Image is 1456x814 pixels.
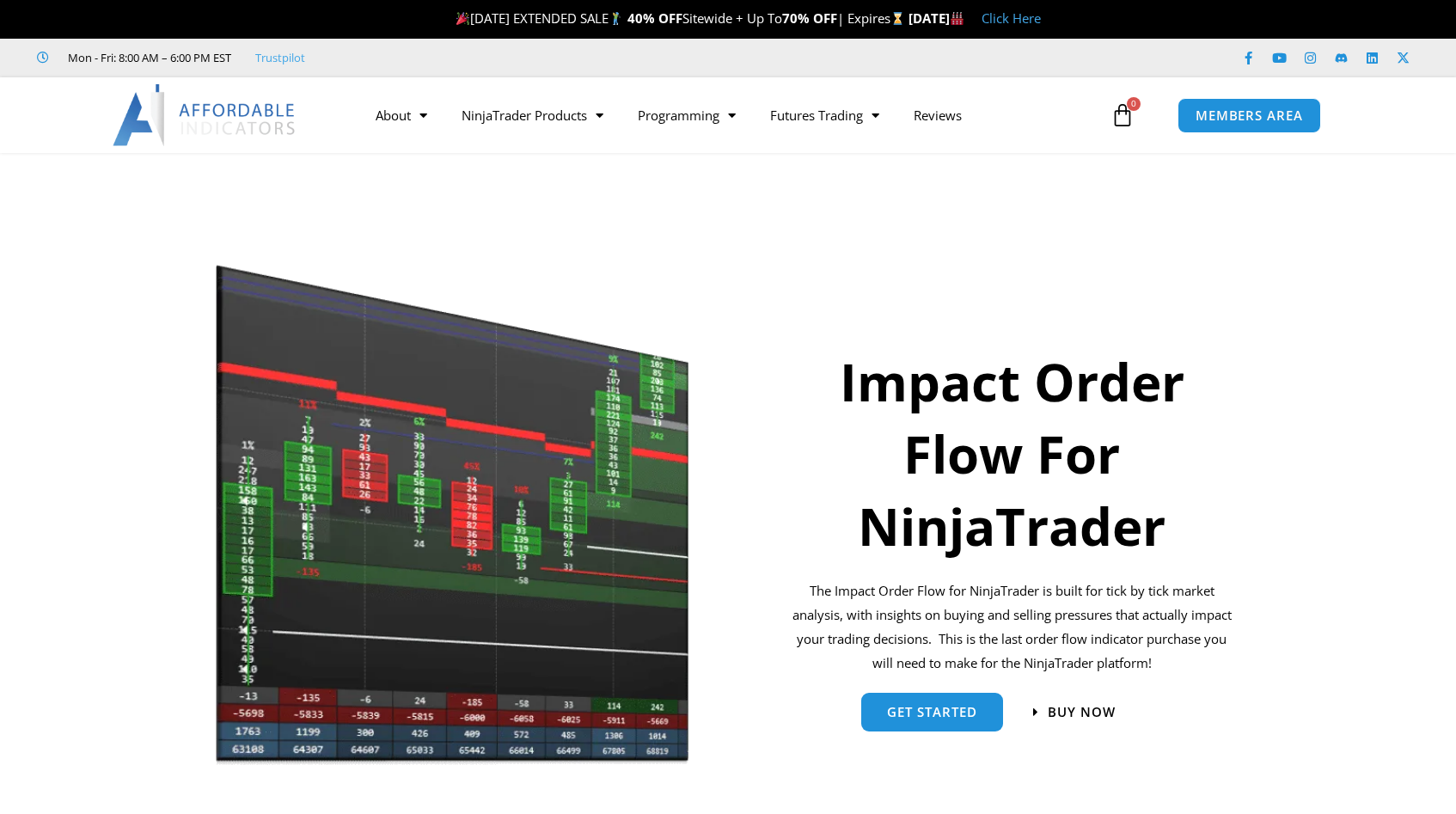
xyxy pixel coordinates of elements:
a: MEMBERS AREA [1178,98,1321,133]
a: Buy now [1033,706,1116,719]
img: Orderflow | Affordable Indicators – NinjaTrader [215,260,692,769]
a: About [358,95,444,135]
img: 🏌️‍♂️ [609,12,622,25]
nav: Menu [358,95,1106,135]
a: 0 [1085,90,1160,140]
a: get started [861,693,1003,731]
span: [DATE] EXTENDED SALE Sitewide + Up To | Expires [452,9,908,27]
span: get started [887,706,977,719]
a: Programming [621,95,753,135]
strong: 40% OFF [627,9,682,27]
span: Mon - Fri: 8:00 AM – 6:00 PM EST [64,47,231,68]
a: NinjaTrader Products [444,95,621,135]
img: 🏭 [951,12,964,25]
span: MEMBERS AREA [1196,109,1303,122]
img: 🎉 [456,12,469,25]
strong: 70% OFF [782,9,837,27]
span: Buy now [1048,706,1116,719]
a: Reviews [896,95,979,135]
a: Futures Trading [753,95,896,135]
p: The Impact Order Flow for NinjaTrader is built for tick by tick market analysis, with insights on... [789,579,1235,675]
h1: Impact Order Flow For NinjaTrader [789,346,1235,562]
strong: [DATE] [908,9,964,27]
img: ⌛ [891,12,904,25]
a: Click Here [982,9,1041,27]
span: 0 [1127,97,1141,111]
a: Trustpilot [255,47,305,68]
img: LogoAI | Affordable Indicators – NinjaTrader [113,84,297,146]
